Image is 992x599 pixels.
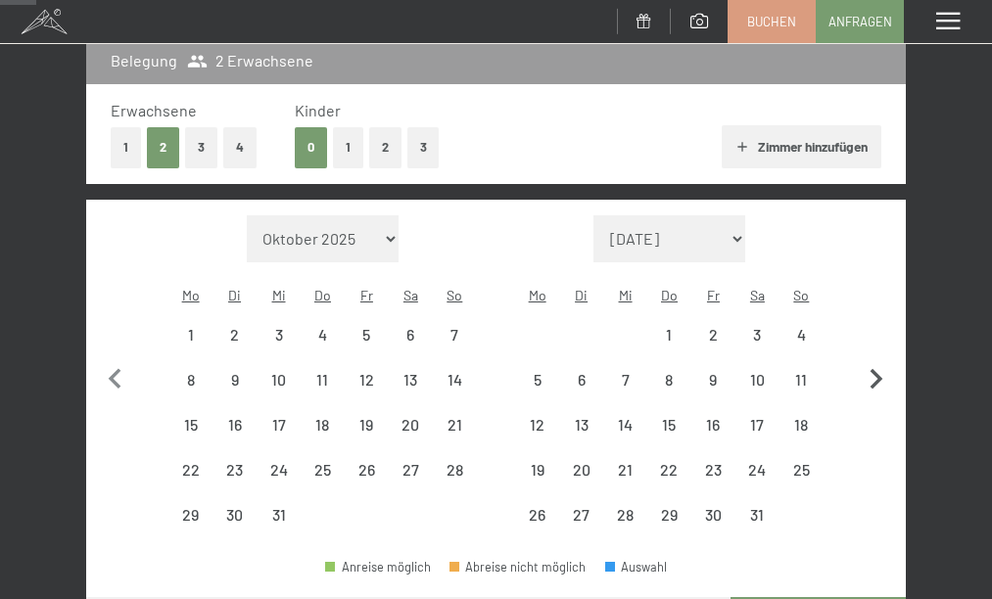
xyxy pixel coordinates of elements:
div: Sat Dec 20 2025 [389,402,433,446]
div: 7 [605,372,645,412]
div: Anreise nicht möglich [735,492,779,536]
div: 28 [605,507,645,547]
div: Anreise nicht möglich [345,447,389,491]
div: Anreise nicht möglich [603,402,647,446]
div: Anreise nicht möglich [691,447,735,491]
div: 31 [259,507,299,547]
div: Mon Dec 08 2025 [168,357,213,401]
div: 21 [605,462,645,502]
div: Thu Dec 18 2025 [301,402,345,446]
div: Thu Dec 25 2025 [301,447,345,491]
div: 27 [561,507,601,547]
div: Wed Dec 03 2025 [257,312,301,356]
div: Mon Jan 26 2026 [515,492,559,536]
div: Anreise nicht möglich [779,402,824,446]
div: Anreise nicht möglich [257,447,301,491]
div: Anreise nicht möglich [515,402,559,446]
div: Anreise nicht möglich [389,357,433,401]
div: Mon Jan 19 2026 [515,447,559,491]
div: Fri Dec 12 2025 [345,357,389,401]
div: Anreise nicht möglich [345,357,389,401]
div: Anreise nicht möglich [168,492,213,536]
abbr: Mittwoch [272,287,286,303]
div: Tue Dec 09 2025 [213,357,257,401]
div: Anreise nicht möglich [345,312,389,356]
div: Anreise nicht möglich [515,492,559,536]
div: Sun Dec 21 2025 [433,402,477,446]
div: Fri Jan 23 2026 [691,447,735,491]
div: 5 [347,327,387,367]
div: 16 [214,417,255,457]
div: 24 [737,462,778,502]
div: Anreise nicht möglich [433,312,477,356]
button: 0 [295,127,327,167]
div: Thu Dec 11 2025 [301,357,345,401]
div: 23 [693,462,733,502]
div: 22 [649,462,689,502]
div: Anreise nicht möglich [647,447,691,491]
div: 2 [214,327,255,367]
div: 21 [435,417,475,457]
button: Nächster Monat [856,215,897,537]
div: Anreise nicht möglich [647,492,691,536]
div: 9 [693,372,733,412]
div: Thu Jan 15 2026 [647,402,691,446]
abbr: Freitag [707,287,720,303]
div: Anreise nicht möglich [213,357,257,401]
div: Wed Dec 10 2025 [257,357,301,401]
div: Fri Jan 16 2026 [691,402,735,446]
div: Fri Jan 02 2026 [691,312,735,356]
div: Sun Jan 04 2026 [779,312,824,356]
div: Anreise nicht möglich [647,312,691,356]
abbr: Samstag [750,287,765,303]
abbr: Dienstag [228,287,241,303]
div: 14 [435,372,475,412]
div: 4 [303,327,343,367]
div: Anreise nicht möglich [647,402,691,446]
div: 10 [259,372,299,412]
div: 15 [170,417,211,457]
div: 10 [737,372,778,412]
div: Sun Jan 25 2026 [779,447,824,491]
div: Tue Jan 27 2026 [559,492,603,536]
div: Anreise nicht möglich [389,312,433,356]
div: Anreise nicht möglich [213,492,257,536]
div: Anreise nicht möglich [603,357,647,401]
div: Anreise nicht möglich [735,402,779,446]
div: 31 [737,507,778,547]
button: 4 [223,127,257,167]
div: Wed Jan 07 2026 [603,357,647,401]
div: Thu Jan 22 2026 [647,447,691,491]
div: Sat Jan 24 2026 [735,447,779,491]
div: 30 [693,507,733,547]
div: 28 [435,462,475,502]
div: Mon Dec 01 2025 [168,312,213,356]
div: Anreise nicht möglich [735,357,779,401]
div: 25 [781,462,822,502]
div: 18 [781,417,822,457]
abbr: Freitag [360,287,373,303]
div: 7 [435,327,475,367]
div: Anreise nicht möglich [389,402,433,446]
abbr: Dienstag [575,287,588,303]
div: 4 [781,327,822,367]
div: Anreise möglich [325,561,431,574]
div: Thu Jan 01 2026 [647,312,691,356]
div: Fri Dec 26 2025 [345,447,389,491]
div: Sat Jan 17 2026 [735,402,779,446]
div: Fri Dec 05 2025 [345,312,389,356]
div: Anreise nicht möglich [691,312,735,356]
div: Thu Dec 04 2025 [301,312,345,356]
button: Zimmer hinzufügen [722,125,881,168]
div: Fri Dec 19 2025 [345,402,389,446]
div: 12 [517,417,557,457]
div: 11 [303,372,343,412]
div: Anreise nicht möglich [559,492,603,536]
div: Anreise nicht möglich [647,357,691,401]
div: Anreise nicht möglich [213,447,257,491]
div: Anreise nicht möglich [389,447,433,491]
div: Anreise nicht möglich [257,402,301,446]
div: Anreise nicht möglich [603,447,647,491]
span: Erwachsene [111,101,197,119]
abbr: Samstag [403,287,418,303]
